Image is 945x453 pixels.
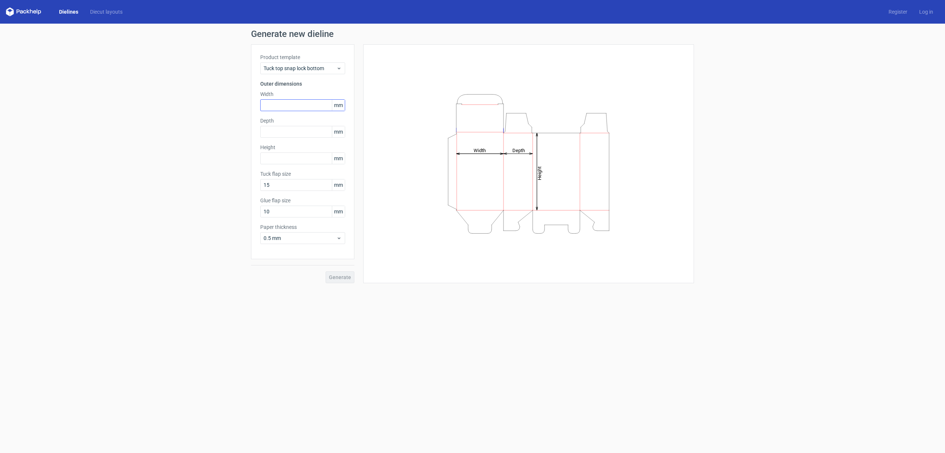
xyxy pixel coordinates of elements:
h1: Generate new dieline [251,30,694,38]
h3: Outer dimensions [260,80,345,87]
span: mm [332,126,345,137]
a: Diecut layouts [84,8,128,16]
span: 0.5 mm [264,234,336,242]
a: Register [883,8,913,16]
tspan: Depth [512,147,525,153]
span: mm [332,153,345,164]
label: Paper thickness [260,223,345,231]
tspan: Width [474,147,486,153]
label: Product template [260,54,345,61]
label: Glue flap size [260,197,345,204]
span: mm [332,179,345,191]
tspan: Height [537,166,542,180]
a: Dielines [53,8,84,16]
label: Height [260,144,345,151]
label: Depth [260,117,345,124]
a: Log in [913,8,939,16]
span: mm [332,206,345,217]
label: Width [260,90,345,98]
span: mm [332,100,345,111]
span: Tuck top snap lock bottom [264,65,336,72]
label: Tuck flap size [260,170,345,178]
